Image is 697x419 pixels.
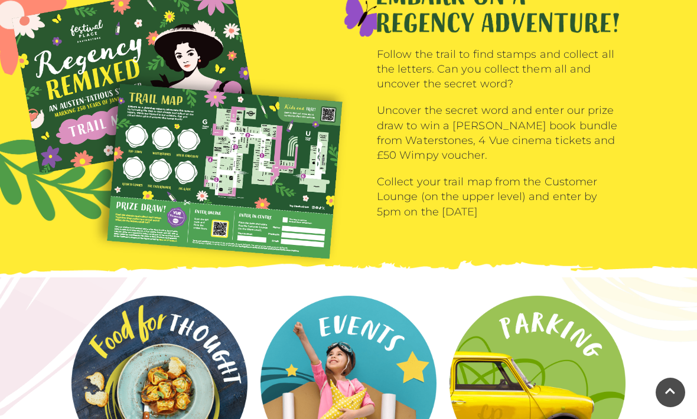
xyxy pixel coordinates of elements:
p: Follow the trail to find stamps and collect all the letters. Can you collect them all and uncover... [377,47,619,92]
p: Collect your trail map from the Customer Lounge (on the upper level) and enter by 5pm on the [DATE] [377,175,619,220]
p: Uncover the secret word and enter our prize draw to win a [PERSON_NAME] book bundle from Watersto... [377,103,619,163]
